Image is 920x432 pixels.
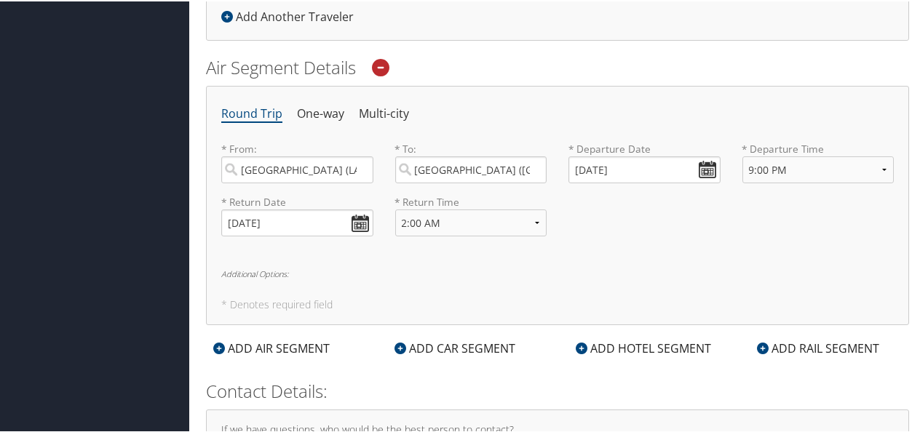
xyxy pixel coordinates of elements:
[395,193,547,208] label: * Return Time
[221,100,282,126] li: Round Trip
[742,140,895,193] label: * Departure Time
[206,54,909,79] h2: Air Segment Details
[568,338,718,356] div: ADD HOTEL SEGMENT
[221,268,894,276] h6: Additional Options:
[568,140,721,155] label: * Departure Date
[221,155,373,182] input: City or Airport Code
[206,338,337,356] div: ADD AIR SEGMENT
[742,155,895,182] select: * Departure Time
[359,100,409,126] li: Multi-city
[221,208,373,235] input: MM/DD/YYYY
[395,155,547,182] input: City or Airport Code
[221,7,361,24] div: Add Another Traveler
[750,338,887,356] div: ADD RAIL SEGMENT
[568,155,721,182] input: MM/DD/YYYY
[221,193,373,208] label: * Return Date
[206,377,909,402] h2: Contact Details:
[221,140,373,182] label: * From:
[387,338,523,356] div: ADD CAR SEGMENT
[221,298,894,308] h5: * Denotes required field
[297,100,344,126] li: One-way
[395,140,547,182] label: * To:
